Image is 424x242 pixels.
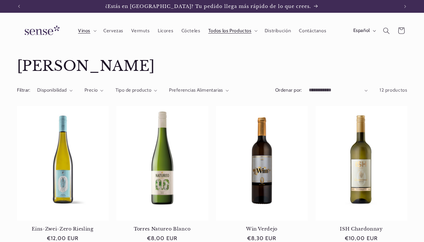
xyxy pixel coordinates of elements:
[103,28,123,34] span: Cervezas
[105,4,311,9] span: ¿Estás en [GEOGRAPHIC_DATA]? Tu pedido llega más rápido de lo que crees.
[158,28,173,34] span: Licores
[380,87,407,93] span: 12 productos
[116,226,208,232] a: Torres Natureo Blanco
[295,24,330,38] a: Contáctanos
[177,24,204,38] a: Cócteles
[275,87,302,93] label: Ordenar por:
[131,28,149,34] span: Vermuts
[14,19,68,42] a: Sense
[17,57,407,75] h1: [PERSON_NAME]
[17,226,109,232] a: Eins-Zwei-Zero Riesling
[17,22,65,40] img: Sense
[37,87,73,94] summary: Disponibilidad (0 seleccionado)
[84,87,98,93] span: Precio
[74,24,99,38] summary: Vinos
[349,24,379,37] button: Español
[99,24,127,38] a: Cervezas
[260,24,295,38] a: Distribución
[265,28,291,34] span: Distribución
[116,87,157,94] summary: Tipo de producto (0 seleccionado)
[169,87,229,94] summary: Preferencias Alimentarias (0 seleccionado)
[316,226,407,232] a: ISH Chardonnay
[353,27,370,34] span: Español
[204,24,260,38] summary: Todos los Productos
[208,28,252,34] span: Todos los Productos
[17,87,30,94] h2: Filtrar:
[154,24,177,38] a: Licores
[37,87,67,93] span: Disponibilidad
[379,23,394,38] summary: Búsqueda
[181,28,200,34] span: Cócteles
[78,28,90,34] span: Vinos
[299,28,326,34] span: Contáctanos
[84,87,104,94] summary: Precio
[127,24,154,38] a: Vermuts
[216,226,308,232] a: Win Verdejo
[169,87,223,93] span: Preferencias Alimentarias
[116,87,152,93] span: Tipo de producto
